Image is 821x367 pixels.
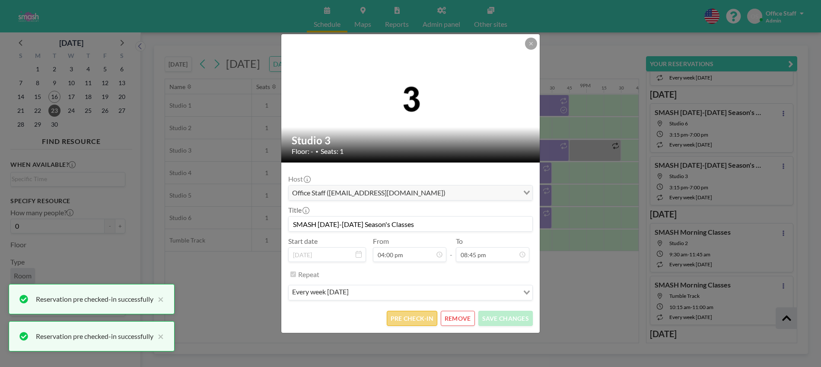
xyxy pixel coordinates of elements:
[315,148,318,155] span: •
[292,134,530,147] h2: Studio 3
[441,311,475,326] button: REMOVE
[478,311,533,326] button: SAVE CHANGES
[281,77,541,119] img: 537.png
[456,237,463,246] label: To
[298,270,319,279] label: Repeat
[290,287,350,298] span: every week [DATE]
[288,175,310,183] label: Host
[36,294,153,304] div: Reservation pre checked-in successfully
[321,147,344,156] span: Seats: 1
[450,240,452,259] span: -
[289,185,532,200] div: Search for option
[153,331,164,341] button: close
[153,294,164,304] button: close
[289,285,532,300] div: Search for option
[448,187,518,198] input: Search for option
[373,237,389,246] label: From
[387,311,437,326] button: PRE CHECK-IN
[288,237,318,246] label: Start date
[288,206,309,214] label: Title
[289,217,532,231] input: (No title)
[290,187,447,198] span: Office Staff ([EMAIL_ADDRESS][DOMAIN_NAME])
[36,331,153,341] div: Reservation pre checked-in successfully
[351,287,518,298] input: Search for option
[292,147,313,156] span: Floor: -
